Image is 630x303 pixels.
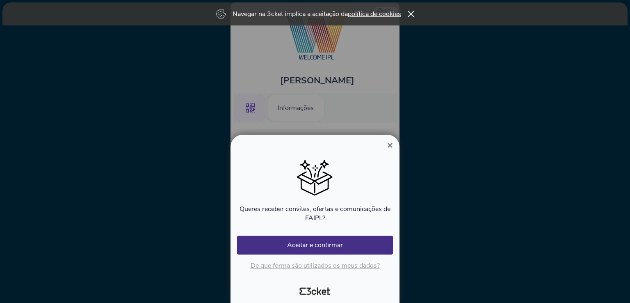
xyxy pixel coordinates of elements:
p: Navegar na 3cket implica a aceitação da [233,9,401,18]
a: política de cookies [348,9,401,18]
p: Queres receber convites, ofertas e comunicações de FAIPL? [237,204,393,223]
button: Aceitar e confirmar [237,236,393,255]
p: De que forma são utilizados os meus dados? [237,261,393,270]
span: × [387,140,393,151]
